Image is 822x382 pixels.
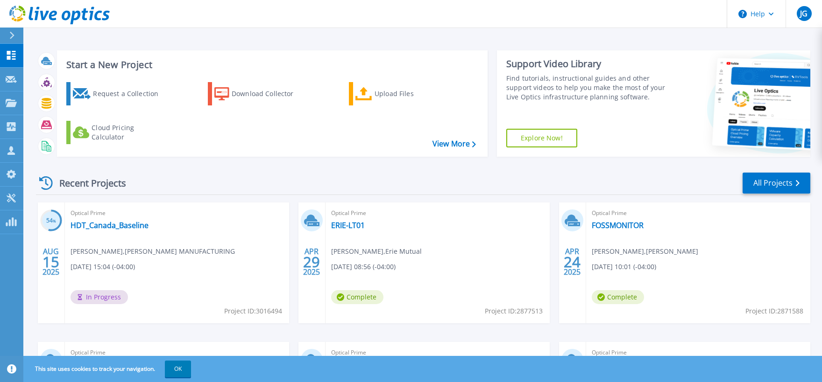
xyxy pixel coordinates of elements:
span: Optical Prime [592,208,805,218]
span: [DATE] 08:56 (-04:00) [331,262,396,272]
div: APR 2025 [303,245,320,279]
div: Support Video Library [506,58,665,70]
div: Cloud Pricing Calculator [92,123,166,142]
a: Request a Collection [66,82,170,105]
span: [DATE] 10:01 (-04:00) [592,262,656,272]
a: Upload Files [349,82,453,105]
a: View More [432,139,476,148]
div: Recent Projects [36,172,139,194]
span: 15 [43,258,59,266]
span: 29 [303,258,320,266]
span: Complete [592,290,644,304]
h3: 54 [40,215,62,226]
a: Explore Now! [506,129,577,147]
div: AUG 2025 [42,245,60,279]
span: Optical Prime [71,208,283,218]
span: Complete [331,290,383,304]
h3: Start a New Project [66,60,475,70]
div: Upload Files [375,84,449,103]
span: [PERSON_NAME] , [PERSON_NAME] MANUFACTURING [71,246,235,257]
span: [DATE] 15:04 (-04:00) [71,262,135,272]
span: In Progress [71,290,128,304]
span: 24 [564,258,581,266]
button: OK [165,361,191,377]
a: All Projects [743,173,810,194]
span: % [53,218,56,223]
div: Find tutorials, instructional guides and other support videos to help you make the most of your L... [506,74,665,102]
span: Optical Prime [71,347,283,358]
div: Download Collector [232,84,306,103]
a: Download Collector [208,82,312,105]
span: Project ID: 2877513 [485,306,543,316]
span: [PERSON_NAME] , Erie Mutual [331,246,422,257]
span: This site uses cookies to track your navigation. [26,361,191,377]
span: Optical Prime [592,347,805,358]
a: ERIE-LT01 [331,221,365,230]
a: Cloud Pricing Calculator [66,121,170,144]
div: Request a Collection [93,84,168,103]
span: JG [800,10,808,17]
a: HDT_Canada_Baseline [71,221,149,230]
span: Project ID: 2871588 [745,306,803,316]
div: APR 2025 [563,245,581,279]
span: Project ID: 3016494 [224,306,282,316]
span: Optical Prime [331,208,544,218]
a: FOSSMONITOR [592,221,644,230]
span: [PERSON_NAME] , [PERSON_NAME] [592,246,698,257]
span: Optical Prime [331,347,544,358]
